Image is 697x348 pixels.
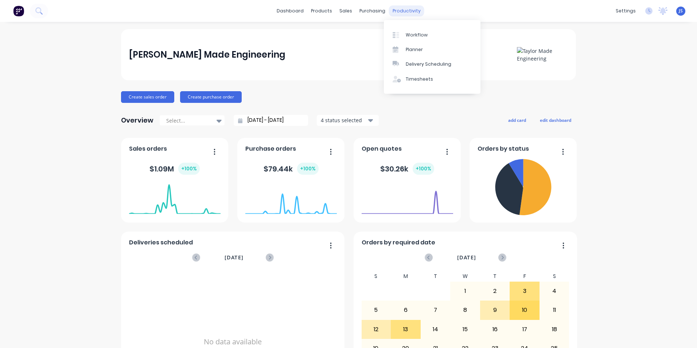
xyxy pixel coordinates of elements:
[391,301,420,319] div: 6
[384,42,480,57] a: Planner
[480,282,510,300] div: 2
[336,5,356,16] div: sales
[245,144,296,153] span: Purchase orders
[384,27,480,42] a: Workflow
[406,46,423,53] div: Planner
[421,271,451,282] div: T
[612,5,639,16] div: settings
[307,5,336,16] div: products
[225,254,244,262] span: [DATE]
[451,301,480,319] div: 8
[406,61,451,67] div: Delivery Scheduling
[510,301,539,319] div: 10
[13,5,24,16] img: Factory
[297,163,319,175] div: + 100 %
[517,47,568,62] img: Taylor Made Engineering
[180,91,242,103] button: Create purchase order
[503,115,531,125] button: add card
[384,57,480,71] a: Delivery Scheduling
[384,72,480,86] a: Timesheets
[321,116,367,124] div: 4 status selected
[480,301,510,319] div: 9
[480,320,510,339] div: 16
[540,320,569,339] div: 18
[421,320,450,339] div: 14
[362,144,402,153] span: Open quotes
[450,271,480,282] div: W
[540,282,569,300] div: 4
[406,76,433,82] div: Timesheets
[121,91,174,103] button: Create sales order
[264,163,319,175] div: $ 79.44k
[361,271,391,282] div: S
[317,115,379,126] button: 4 status selected
[457,254,476,262] span: [DATE]
[451,282,480,300] div: 1
[540,271,569,282] div: S
[451,320,480,339] div: 15
[121,113,153,128] div: Overview
[679,8,683,14] span: JS
[149,163,200,175] div: $ 1.09M
[178,163,200,175] div: + 100 %
[421,301,450,319] div: 7
[540,301,569,319] div: 11
[389,5,424,16] div: productivity
[356,5,389,16] div: purchasing
[535,115,576,125] button: edit dashboard
[391,271,421,282] div: M
[510,320,539,339] div: 17
[129,144,167,153] span: Sales orders
[391,320,420,339] div: 13
[362,320,391,339] div: 12
[480,271,510,282] div: T
[406,32,428,38] div: Workflow
[478,144,529,153] span: Orders by status
[510,282,539,300] div: 3
[380,163,434,175] div: $ 30.26k
[362,301,391,319] div: 5
[510,271,540,282] div: F
[362,238,435,247] span: Orders by required date
[129,47,285,62] div: [PERSON_NAME] Made Engineering
[413,163,434,175] div: + 100 %
[273,5,307,16] a: dashboard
